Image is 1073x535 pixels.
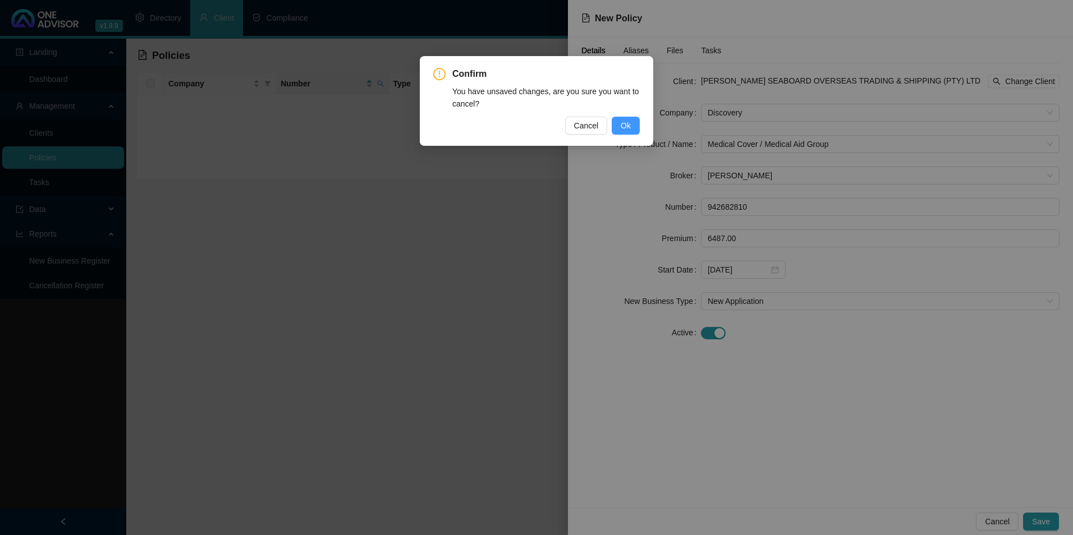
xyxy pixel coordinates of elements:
[433,68,446,80] span: exclamation-circle
[452,67,640,81] span: Confirm
[612,117,640,135] button: Ok
[574,119,599,132] span: Cancel
[565,117,608,135] button: Cancel
[621,119,631,132] span: Ok
[452,85,640,110] div: You have unsaved changes, are you sure you want to cancel?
